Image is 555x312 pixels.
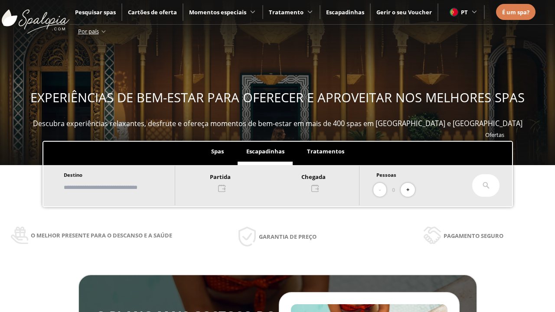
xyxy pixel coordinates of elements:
[211,147,224,155] span: Spas
[502,7,529,17] a: É um spa?
[33,119,522,128] span: Descubra experiências relaxantes, desfrute e ofereça momentos de bem-estar em mais de 400 spas em...
[78,27,99,35] span: Por país
[373,183,386,197] button: -
[502,8,529,16] span: É um spa?
[392,185,395,195] span: 0
[259,232,317,241] span: Garantia de preço
[246,147,284,155] span: Escapadinhas
[376,172,396,178] span: Pessoas
[326,8,364,16] a: Escapadinhas
[401,183,415,197] button: +
[444,231,503,240] span: Pagamento seguro
[75,8,116,16] a: Pesquisar spas
[31,231,172,240] span: O melhor presente para o descanso e a saúde
[30,89,525,106] span: EXPERIÊNCIAS DE BEM-ESTAR PARA OFERECER E APROVEITAR NOS MELHORES SPAS
[128,8,177,16] a: Cartões de oferta
[2,1,69,34] img: ImgLogoSpalopia.BvClDcEz.svg
[376,8,432,16] a: Gerir o seu Voucher
[307,147,344,155] span: Tratamentos
[64,172,82,178] span: Destino
[485,131,504,139] a: Ofertas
